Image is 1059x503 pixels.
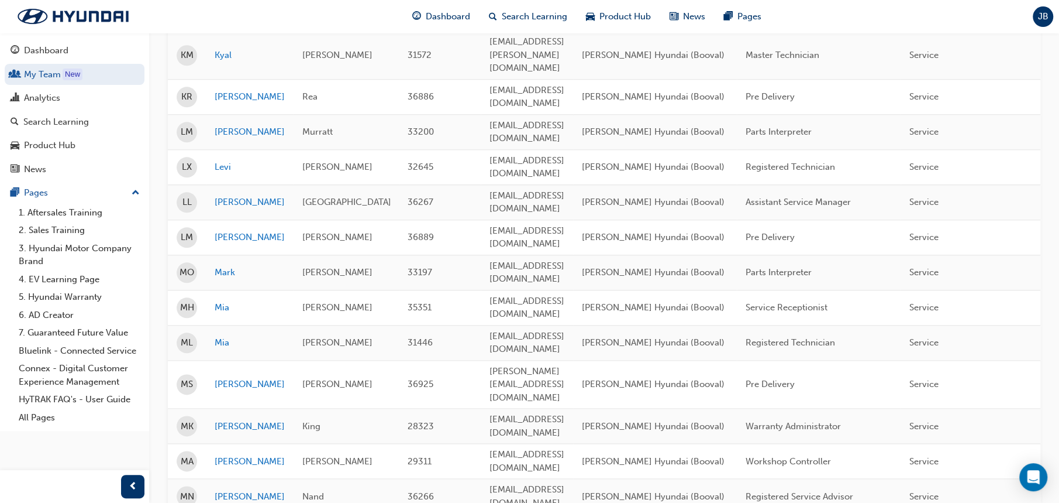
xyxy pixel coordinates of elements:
[582,379,725,389] span: [PERSON_NAME] Hyundai (Booval)
[11,93,19,104] span: chart-icon
[412,9,421,24] span: guage-icon
[408,91,434,102] span: 36886
[180,301,194,314] span: MH
[746,91,795,102] span: Pre Delivery
[132,186,140,201] span: up-icon
[489,155,564,179] span: [EMAIL_ADDRESS][DOMAIN_NAME]
[302,232,372,242] span: [PERSON_NAME]
[582,337,725,348] span: [PERSON_NAME] Hyundai (Booval)
[746,126,812,137] span: Parts Interpreter
[489,225,564,249] span: [EMAIL_ADDRESS][DOMAIN_NAME]
[746,197,851,207] span: Assistant Service Manager
[746,421,841,432] span: Warranty Administrator
[408,162,433,172] span: 32645
[5,111,144,133] a: Search Learning
[181,49,194,62] span: KM
[582,491,725,502] span: [PERSON_NAME] Hyundai (Booval)
[746,267,812,278] span: Parts Interpreter
[480,5,577,29] a: search-iconSearch Learning
[715,5,771,29] a: pages-iconPages
[14,239,144,271] a: 3. Hyundai Motor Company Brand
[489,190,564,214] span: [EMAIL_ADDRESS][DOMAIN_NAME]
[582,456,725,467] span: [PERSON_NAME] Hyundai (Booval)
[408,126,434,137] span: 33200
[746,232,795,242] span: Pre Delivery
[489,366,564,403] span: [PERSON_NAME][EMAIL_ADDRESS][DOMAIN_NAME]
[302,197,391,207] span: [GEOGRAPHIC_DATA]
[14,271,144,289] a: 4. EV Learning Page
[909,456,939,467] span: Service
[660,5,715,29] a: news-iconNews
[582,197,725,207] span: [PERSON_NAME] Hyundai (Booval)
[408,456,432,467] span: 29311
[11,188,19,199] span: pages-icon
[489,261,564,285] span: [EMAIL_ADDRESS][DOMAIN_NAME]
[24,163,46,176] div: News
[5,64,144,85] a: My Team
[23,115,89,129] div: Search Learning
[302,456,372,467] span: [PERSON_NAME]
[582,232,725,242] span: [PERSON_NAME] Hyundai (Booval)
[909,162,939,172] span: Service
[5,159,144,180] a: News
[14,306,144,324] a: 6. AD Creator
[599,10,651,23] span: Product Hub
[670,9,678,24] span: news-icon
[129,480,137,494] span: prev-icon
[582,302,725,313] span: [PERSON_NAME] Hyundai (Booval)
[909,197,939,207] span: Service
[11,70,19,80] span: people-icon
[11,117,19,128] span: search-icon
[302,337,372,348] span: [PERSON_NAME]
[582,50,725,60] span: [PERSON_NAME] Hyundai (Booval)
[408,197,433,207] span: 36267
[746,50,819,60] span: Master Technician
[5,87,144,109] a: Analytics
[215,301,285,314] a: Mia
[586,9,595,24] span: car-icon
[181,90,192,104] span: KR
[11,165,19,175] span: news-icon
[489,331,564,355] span: [EMAIL_ADDRESS][DOMAIN_NAME]
[909,232,939,242] span: Service
[502,10,567,23] span: Search Learning
[63,69,82,80] div: Tooltip anchor
[909,50,939,60] span: Service
[181,455,194,468] span: MA
[182,160,192,174] span: LX
[5,182,144,204] button: Pages
[14,204,144,222] a: 1. Aftersales Training
[302,91,318,102] span: Rea
[5,37,144,182] button: DashboardMy TeamAnalyticsSearch LearningProduct HubNews
[746,162,835,172] span: Registered Technician
[14,324,144,342] a: 7. Guaranteed Future Value
[408,337,433,348] span: 31446
[302,302,372,313] span: [PERSON_NAME]
[489,36,564,73] span: [EMAIL_ADDRESS][PERSON_NAME][DOMAIN_NAME]
[683,10,705,23] span: News
[909,337,939,348] span: Service
[489,449,564,473] span: [EMAIL_ADDRESS][DOMAIN_NAME]
[14,360,144,391] a: Connex - Digital Customer Experience Management
[489,296,564,320] span: [EMAIL_ADDRESS][DOMAIN_NAME]
[14,288,144,306] a: 5. Hyundai Warranty
[408,379,433,389] span: 36925
[489,414,564,438] span: [EMAIL_ADDRESS][DOMAIN_NAME]
[215,420,285,433] a: [PERSON_NAME]
[909,379,939,389] span: Service
[302,126,333,137] span: Murratt
[403,5,480,29] a: guage-iconDashboard
[182,196,192,209] span: LL
[24,139,75,152] div: Product Hub
[1033,6,1053,27] button: JB
[737,10,761,23] span: Pages
[215,231,285,244] a: [PERSON_NAME]
[489,85,564,109] span: [EMAIL_ADDRESS][DOMAIN_NAME]
[577,5,660,29] a: car-iconProduct Hub
[11,46,19,56] span: guage-icon
[215,266,285,279] a: Mark
[408,421,434,432] span: 28323
[582,91,725,102] span: [PERSON_NAME] Hyundai (Booval)
[408,232,434,242] span: 36889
